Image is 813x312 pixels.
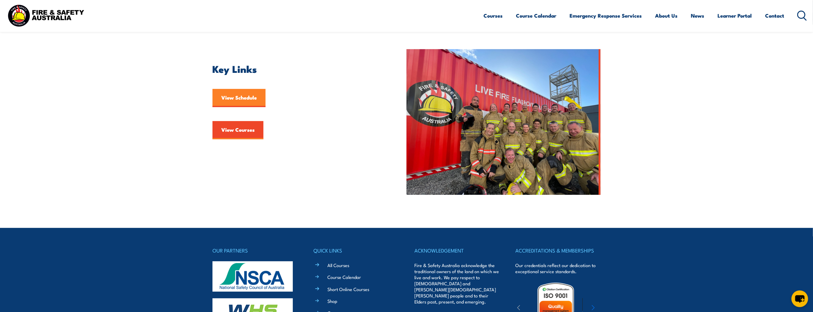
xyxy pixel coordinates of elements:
[212,246,297,255] h4: OUR PARTNERS
[655,8,678,24] a: About Us
[516,8,557,24] a: Course Calendar
[791,290,808,307] button: chat-button
[327,298,337,304] a: Shop
[765,8,785,24] a: Contact
[212,64,379,73] h2: Key Links
[327,262,349,268] a: All Courses
[718,8,752,24] a: Learner Portal
[212,89,266,107] a: View Schedule
[313,246,398,255] h4: QUICK LINKS
[516,262,601,274] p: Our credentials reflect our dedication to exceptional service standards.
[516,246,601,255] h4: ACCREDITATIONS & MEMBERSHIPS
[212,261,293,292] img: nsca-logo-footer
[407,49,601,195] img: FSA People – Team photo aug 2023
[327,286,369,292] a: Short Online Courses
[691,8,704,24] a: News
[327,274,361,280] a: Course Calendar
[415,246,500,255] h4: ACKNOWLEDGEMENT
[415,262,500,305] p: Fire & Safety Australia acknowledge the traditional owners of the land on which we live and work....
[212,121,263,139] a: View Courses
[570,8,642,24] a: Emergency Response Services
[484,8,503,24] a: Courses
